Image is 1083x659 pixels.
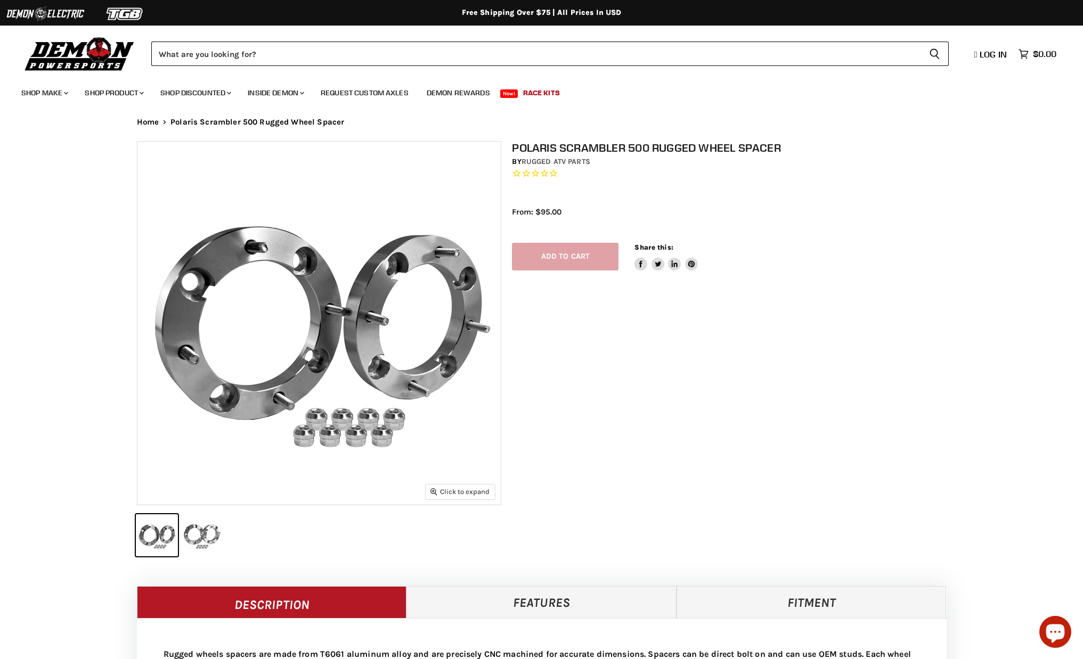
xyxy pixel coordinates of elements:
[634,243,698,271] aside: Share this:
[116,118,968,127] nav: Breadcrumbs
[500,89,518,98] span: New!
[677,586,947,618] a: Fitment
[512,156,957,168] div: by
[419,82,498,104] a: Demon Rewards
[116,8,968,18] div: Free Shipping Over $75 | All Prices In USD
[430,488,490,496] span: Click to expand
[406,586,677,618] a: Features
[1036,616,1074,650] inbox-online-store-chat: Shopify online store chat
[980,49,1007,60] span: Log in
[137,586,407,618] a: Description
[512,141,957,154] h1: Polaris Scrambler 500 Rugged Wheel Spacer
[515,82,568,104] a: Race Kits
[970,50,1013,59] a: Log in
[426,484,495,499] button: Click to expand
[136,514,178,556] button: Polaris Scrambler 500 Rugged Wheel Spacer thumbnail
[1013,46,1062,62] a: $0.00
[152,82,238,104] a: Shop Discounted
[77,82,150,104] a: Shop Product
[522,157,590,166] a: Rugged ATV Parts
[170,118,344,127] span: Polaris Scrambler 500 Rugged Wheel Spacer
[21,35,138,72] img: Demon Powersports
[921,42,949,66] button: Search
[13,82,75,104] a: Shop Make
[85,4,165,24] img: TGB Logo 2
[137,118,159,127] a: Home
[13,78,1054,104] ul: Main menu
[240,82,311,104] a: Inside Demon
[137,142,501,505] img: Polaris Scrambler 500 Rugged Wheel Spacer
[151,42,921,66] input: Search
[313,82,417,104] a: Request Custom Axles
[512,207,561,217] span: From: $95.00
[512,168,957,179] span: Rated 0.0 out of 5 stars 0 reviews
[5,4,85,24] img: Demon Electric Logo 2
[1033,49,1056,59] span: $0.00
[181,514,223,556] button: Polaris Scrambler 500 Rugged Wheel Spacer thumbnail
[634,243,673,251] span: Share this:
[151,42,949,66] form: Product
